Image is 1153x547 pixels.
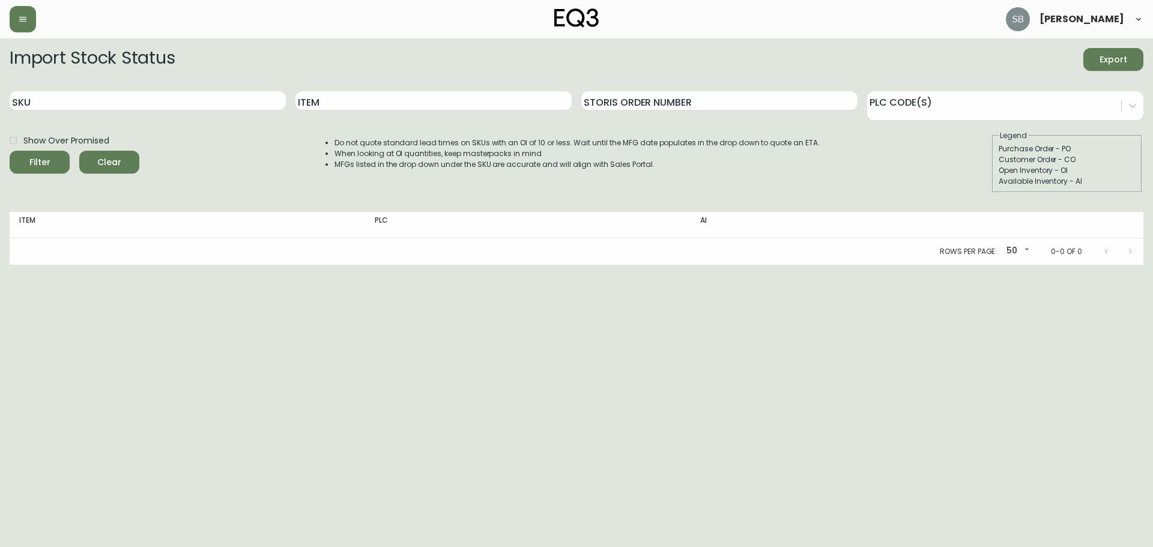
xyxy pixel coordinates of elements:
div: Available Inventory - AI [999,176,1136,187]
div: Filter [29,155,50,170]
h2: Import Stock Status [10,48,175,71]
p: Rows per page: [940,246,997,257]
span: [PERSON_NAME] [1040,14,1124,24]
legend: Legend [999,130,1028,141]
th: Item [10,212,365,238]
p: 0-0 of 0 [1051,246,1082,257]
span: Clear [89,155,130,170]
button: Filter [10,151,70,174]
th: AI [691,212,950,238]
div: 50 [1002,241,1032,261]
img: logo [554,8,599,28]
div: Purchase Order - PO [999,144,1136,154]
th: PLC [365,212,691,238]
div: Open Inventory - OI [999,165,1136,176]
img: 9d441cf7d49ccab74e0d560c7564bcc8 [1006,7,1030,31]
span: Show Over Promised [23,134,109,147]
li: Do not quote standard lead times on SKUs with an OI of 10 or less. Wait until the MFG date popula... [334,138,820,148]
div: Customer Order - CO [999,154,1136,165]
button: Export [1083,48,1143,71]
li: MFGs listed in the drop down under the SKU are accurate and will align with Sales Portal. [334,159,820,170]
button: Clear [79,151,139,174]
li: When looking at OI quantities, keep masterpacks in mind. [334,148,820,159]
span: Export [1093,52,1134,67]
